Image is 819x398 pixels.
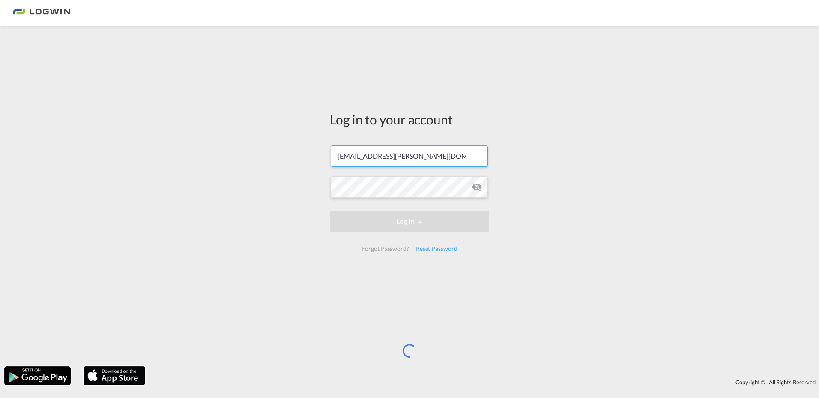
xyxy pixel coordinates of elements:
[331,145,488,167] input: Enter email/phone number
[472,182,482,192] md-icon: icon-eye-off
[3,365,72,386] img: google.png
[358,241,412,256] div: Forgot Password?
[13,3,71,23] img: bc73a0e0d8c111efacd525e4c8ad7d32.png
[83,365,146,386] img: apple.png
[149,375,819,389] div: Copyright © . All Rights Reserved
[330,211,489,232] button: LOGIN
[330,110,489,128] div: Log in to your account
[412,241,461,256] div: Reset Password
